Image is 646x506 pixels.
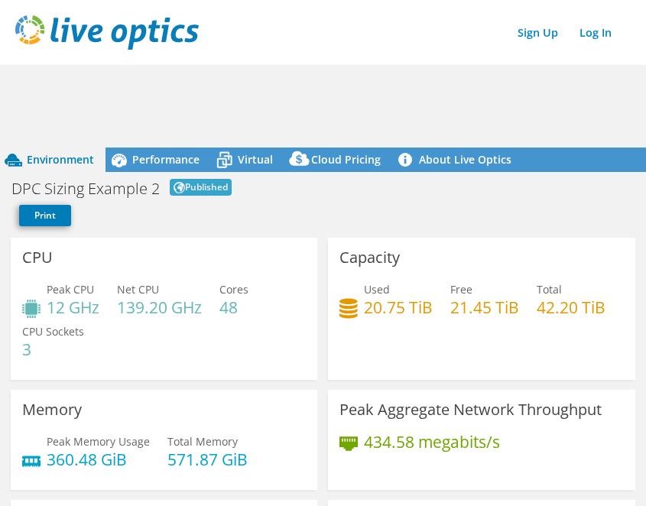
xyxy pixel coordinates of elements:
[132,152,200,167] span: Performance
[339,249,400,266] h3: Capacity
[117,282,159,297] span: Net CPU
[572,21,619,44] a: Log In
[219,299,248,316] h4: 48
[219,282,248,297] span: Cores
[22,401,82,418] h3: Memory
[311,152,381,167] span: Cloud Pricing
[392,148,523,172] a: About Live Optics
[339,401,602,418] h3: Peak Aggregate Network Throughput
[167,451,248,468] h4: 571.87 GiB
[510,21,566,44] a: Sign Up
[170,179,232,196] span: Published
[19,205,71,226] a: Print
[22,249,53,266] h3: CPU
[117,299,202,316] h4: 139.20 GHz
[15,15,199,50] img: live_optics_svg.svg
[364,433,500,450] h4: 434.58 megabits/s
[27,152,94,167] span: Environment
[238,152,273,167] span: Virtual
[47,299,99,316] h4: 12 GHz
[537,299,605,316] h4: 42.20 TiB
[537,282,562,297] span: Total
[47,434,150,449] span: Peak Memory Usage
[47,451,150,468] h4: 360.48 GiB
[47,282,94,297] span: Peak CPU
[22,341,84,358] h4: 3
[22,324,84,339] span: CPU Sockets
[450,299,519,316] h4: 21.45 TiB
[364,282,390,297] span: Used
[450,282,472,297] span: Free
[167,434,238,449] span: Total Memory
[11,181,160,196] h1: DPC Sizing Example 2
[364,299,433,316] h4: 20.75 TiB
